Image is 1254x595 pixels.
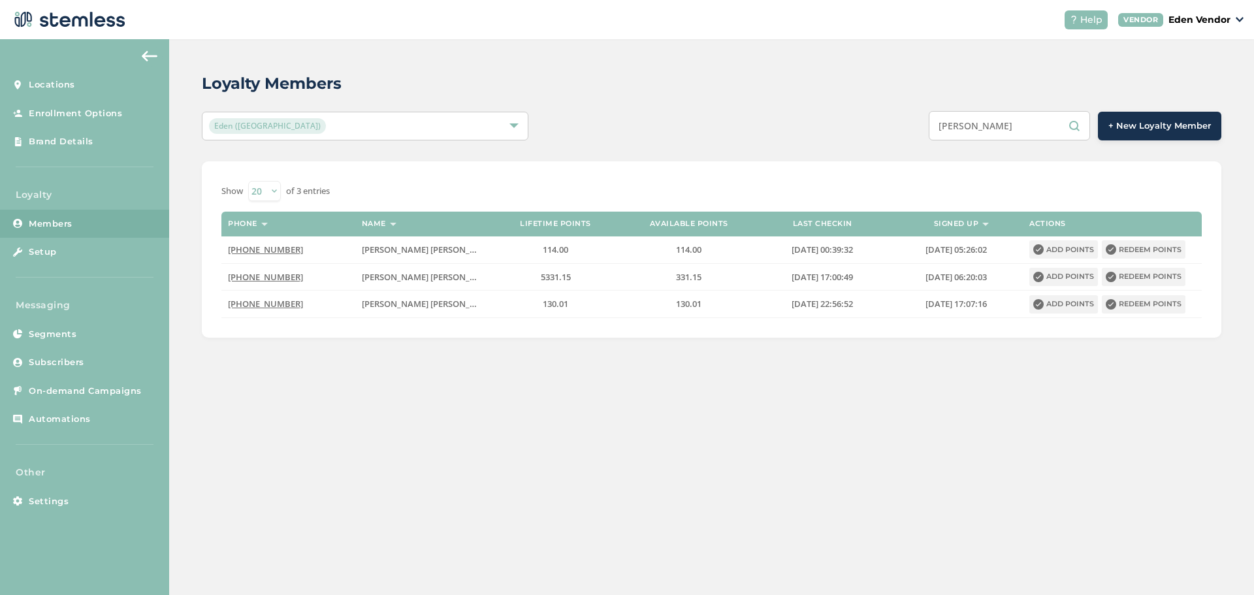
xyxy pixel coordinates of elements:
[762,272,882,283] label: 2024-03-04 17:00:49
[29,78,75,91] span: Locations
[495,272,615,283] label: 5331.15
[362,244,497,255] span: [PERSON_NAME] [PERSON_NAME]
[286,185,330,198] label: of 3 entries
[982,223,989,226] img: icon-sort-1e1d7615.svg
[929,111,1090,140] input: Search
[228,244,348,255] label: (918) 694-1188
[362,272,482,283] label: LAUREN ELI CHANDLER
[1102,240,1185,259] button: Redeem points
[362,219,386,228] label: Name
[925,271,987,283] span: [DATE] 06:20:03
[202,72,342,95] h2: Loyalty Members
[142,51,157,61] img: icon-arrow-back-accent-c549486e.svg
[1070,16,1078,24] img: icon-help-white-03924b79.svg
[793,219,852,228] label: Last checkin
[650,219,728,228] label: Available points
[29,246,57,259] span: Setup
[1102,268,1185,286] button: Redeem points
[10,7,125,33] img: logo-dark-0685b13c.svg
[221,185,243,198] label: Show
[228,272,348,283] label: (480) 465-3303
[792,298,853,310] span: [DATE] 22:56:52
[29,328,76,341] span: Segments
[543,298,568,310] span: 130.01
[762,298,882,310] label: 2024-11-19 22:56:52
[209,118,326,134] span: Eden ([GEOGRAPHIC_DATA])
[362,271,497,283] span: [PERSON_NAME] [PERSON_NAME]
[896,244,1016,255] label: 2024-01-22 05:26:02
[1189,532,1254,595] iframe: Chat Widget
[520,219,591,228] label: Lifetime points
[362,298,482,310] label: CHANDLER BRYCE SCOTT
[228,244,303,255] span: [PHONE_NUMBER]
[792,244,853,255] span: [DATE] 00:39:32
[29,135,93,148] span: Brand Details
[1102,295,1185,314] button: Redeem points
[896,272,1016,283] label: 2024-01-22 06:20:03
[1108,120,1211,133] span: + New Loyalty Member
[362,244,482,255] label: Chandler Quinn Torbett
[792,271,853,283] span: [DATE] 17:00:49
[629,272,749,283] label: 331.15
[1029,295,1098,314] button: Add points
[934,219,979,228] label: Signed up
[629,298,749,310] label: 130.01
[362,298,497,310] span: [PERSON_NAME] [PERSON_NAME]
[390,223,396,226] img: icon-sort-1e1d7615.svg
[29,217,72,231] span: Members
[261,223,268,226] img: icon-sort-1e1d7615.svg
[543,244,568,255] span: 114.00
[1023,212,1202,236] th: Actions
[1236,17,1244,22] img: icon_down-arrow-small-66adaf34.svg
[629,244,749,255] label: 114.00
[495,244,615,255] label: 114.00
[676,271,701,283] span: 331.15
[228,298,348,310] label: (918) 214-1660
[1080,13,1102,27] span: Help
[1118,13,1163,27] div: VENDOR
[676,298,701,310] span: 130.01
[1029,240,1098,259] button: Add points
[1029,268,1098,286] button: Add points
[228,271,303,283] span: [PHONE_NUMBER]
[228,219,257,228] label: Phone
[29,495,69,508] span: Settings
[762,244,882,255] label: 2021-12-08 00:39:32
[228,298,303,310] span: [PHONE_NUMBER]
[29,356,84,369] span: Subscribers
[925,244,987,255] span: [DATE] 05:26:02
[896,298,1016,310] label: 2024-10-07 17:07:16
[1098,112,1221,140] button: + New Loyalty Member
[29,413,91,426] span: Automations
[925,298,987,310] span: [DATE] 17:07:16
[29,107,122,120] span: Enrollment Options
[495,298,615,310] label: 130.01
[541,271,571,283] span: 5331.15
[676,244,701,255] span: 114.00
[1168,13,1230,27] p: Eden Vendor
[29,385,142,398] span: On-demand Campaigns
